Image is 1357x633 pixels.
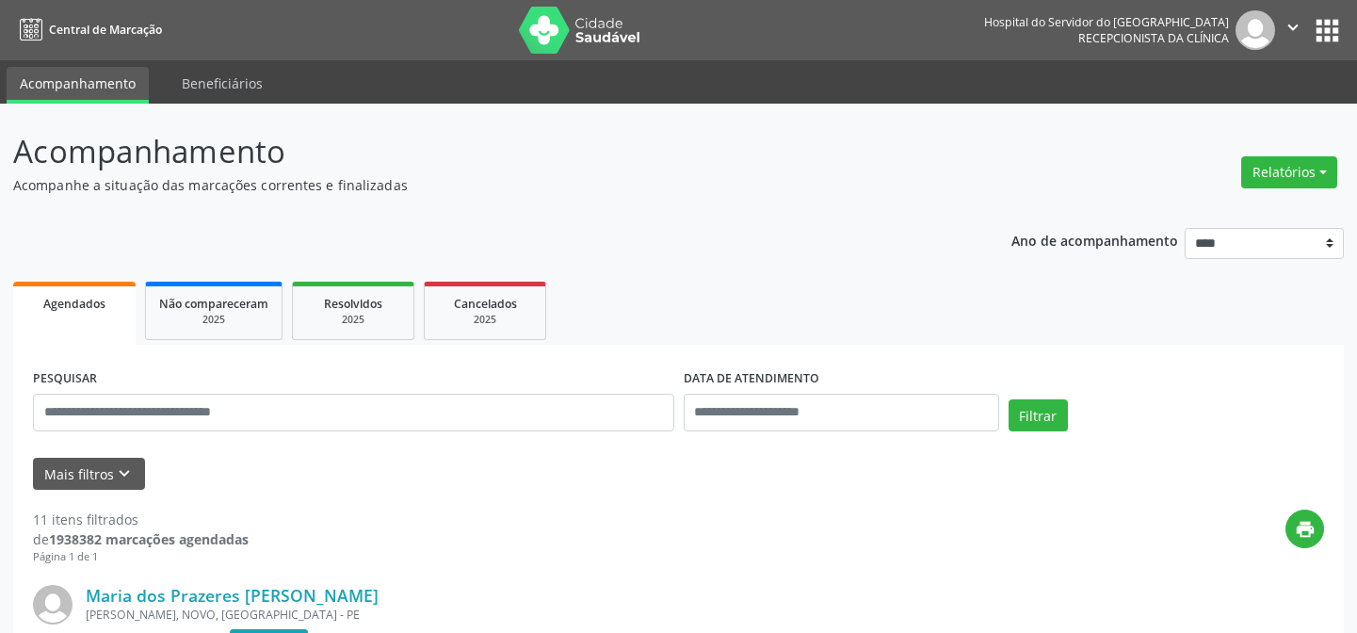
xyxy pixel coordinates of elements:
img: img [1236,10,1275,50]
button: Mais filtroskeyboard_arrow_down [33,458,145,491]
img: img [33,585,73,625]
p: Acompanhamento [13,128,945,175]
span: Agendados [43,296,105,312]
button: apps [1311,14,1344,47]
i: keyboard_arrow_down [114,463,135,484]
span: Não compareceram [159,296,268,312]
div: 2025 [306,313,400,327]
div: 2025 [159,313,268,327]
label: PESQUISAR [33,365,97,394]
a: Central de Marcação [13,14,162,45]
a: Maria dos Prazeres [PERSON_NAME] [86,585,379,606]
span: Cancelados [454,296,517,312]
span: Recepcionista da clínica [1078,30,1229,46]
div: de [33,529,249,549]
button: Filtrar [1009,399,1068,431]
span: Central de Marcação [49,22,162,38]
div: Página 1 de 1 [33,549,249,565]
label: DATA DE ATENDIMENTO [684,365,819,394]
div: 2025 [438,313,532,327]
div: 11 itens filtrados [33,510,249,529]
span: Resolvidos [324,296,382,312]
strong: 1938382 marcações agendadas [49,530,249,548]
div: Hospital do Servidor do [GEOGRAPHIC_DATA] [984,14,1229,30]
button:  [1275,10,1311,50]
button: Relatórios [1241,156,1337,188]
button: print [1285,510,1324,548]
i:  [1283,17,1303,38]
a: Beneficiários [169,67,276,100]
a: Acompanhamento [7,67,149,104]
p: Ano de acompanhamento [1011,228,1178,252]
div: [PERSON_NAME], NOVO, [GEOGRAPHIC_DATA] - PE [86,607,1042,623]
p: Acompanhe a situação das marcações correntes e finalizadas [13,175,945,195]
i: print [1295,519,1316,540]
